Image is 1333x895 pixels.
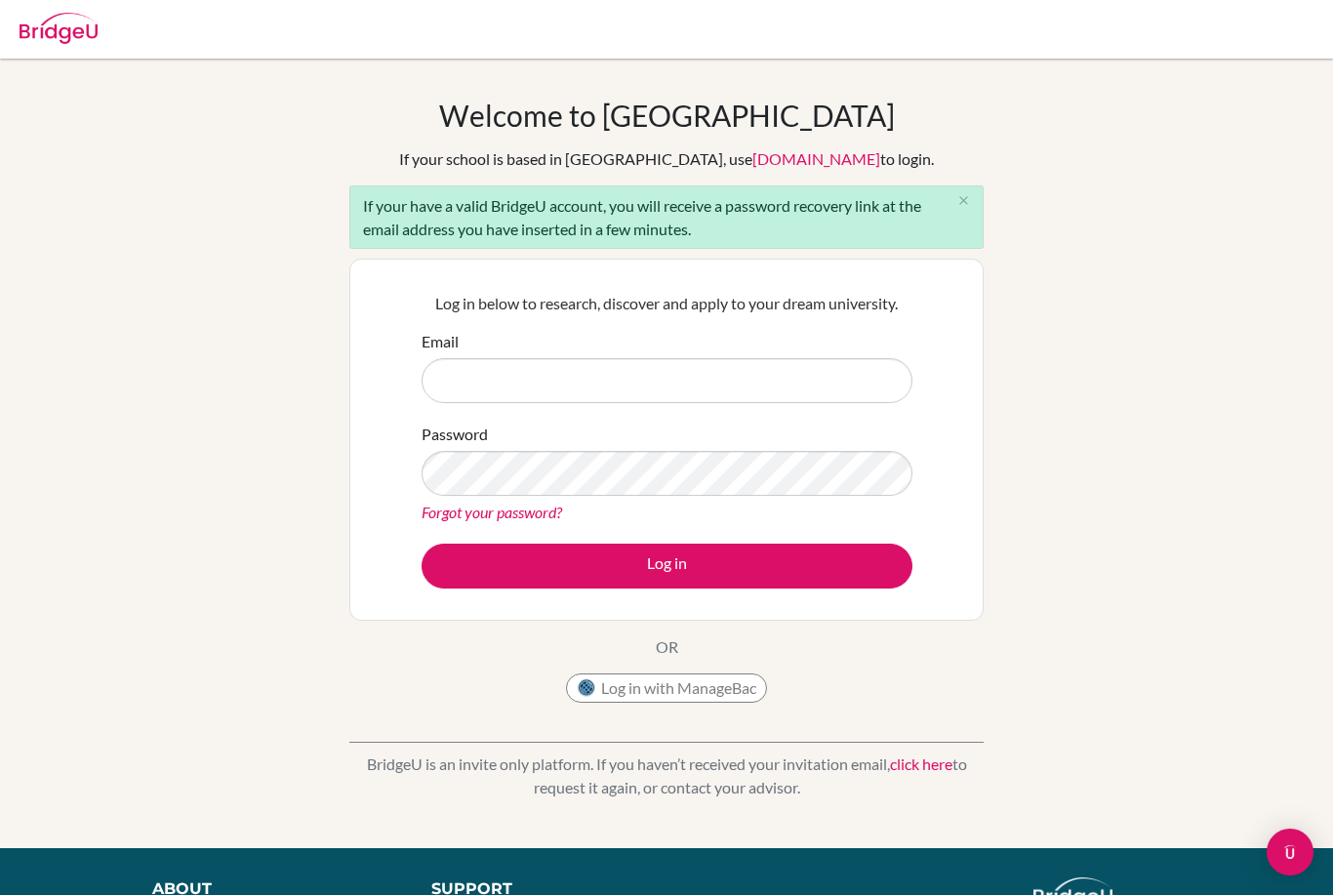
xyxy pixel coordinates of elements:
label: Password [422,423,488,446]
p: Log in below to research, discover and apply to your dream university. [422,292,912,315]
a: click here [890,754,952,773]
button: Log in with ManageBac [566,673,767,703]
a: Forgot your password? [422,503,562,521]
p: BridgeU is an invite only platform. If you haven’t received your invitation email, to request it ... [349,753,984,799]
button: Close [944,186,983,216]
div: If your have a valid BridgeU account, you will receive a password recovery link at the email addr... [349,185,984,249]
i: close [956,193,971,208]
img: Bridge-U [20,13,98,44]
label: Email [422,330,459,353]
div: Open Intercom Messenger [1267,829,1313,875]
h1: Welcome to [GEOGRAPHIC_DATA] [439,98,895,133]
div: If your school is based in [GEOGRAPHIC_DATA], use to login. [399,147,934,171]
button: Log in [422,544,912,589]
a: [DOMAIN_NAME] [752,149,880,168]
p: OR [656,635,678,659]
